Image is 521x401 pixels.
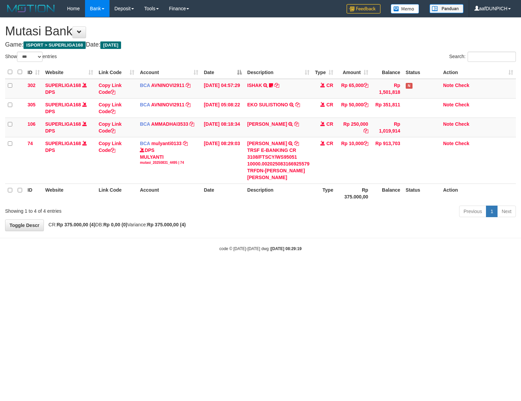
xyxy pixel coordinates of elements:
a: Check [455,141,469,146]
a: AVNINOVI2911 [151,83,185,88]
th: Description: activate to sort column ascending [245,66,312,79]
a: Previous [459,206,486,217]
td: [DATE] 05:08:22 [201,98,245,118]
th: Amount: activate to sort column ascending [336,66,371,79]
td: Rp 1,019,914 [371,118,403,137]
td: Rp 50,000 [336,98,371,118]
a: SUPERLIGA168 [45,83,81,88]
th: Link Code: activate to sort column ascending [96,66,137,79]
img: MOTION_logo.png [5,3,57,14]
span: BCA [140,121,150,127]
a: Next [497,206,516,217]
a: mulyanti0133 [151,141,182,146]
th: Balance [371,66,403,79]
a: [PERSON_NAME] [247,141,287,146]
td: DPS [43,137,96,184]
th: Link Code [96,184,137,203]
a: Note [443,102,454,107]
td: Rp 1,501,818 [371,79,403,99]
th: Description [245,184,312,203]
th: Status [403,184,440,203]
a: SUPERLIGA168 [45,121,81,127]
th: Action [440,184,516,203]
td: DPS [43,79,96,99]
strong: [DATE] 08:29:19 [271,246,302,251]
a: EKO SULISTIONO [247,102,288,107]
img: Button%20Memo.svg [391,4,419,14]
span: CR [326,83,333,88]
a: Copy EKO SULISTIONO to clipboard [295,102,300,107]
th: Type: activate to sort column ascending [312,66,336,79]
th: Website: activate to sort column ascending [43,66,96,79]
a: AVNINOVI2911 [151,102,185,107]
a: SUPERLIGA168 [45,102,81,107]
a: ISHAK [247,83,262,88]
th: Date: activate to sort column descending [201,66,245,79]
span: CR [326,121,333,127]
a: Check [455,121,469,127]
span: 302 [28,83,35,88]
a: AMMADHAI3533 [151,121,188,127]
td: DPS [43,98,96,118]
th: Balance [371,184,403,203]
span: [DATE] [100,41,121,49]
span: BCA [140,83,150,88]
td: Rp 10,000 [336,137,371,184]
a: Copy mulyanti0133 to clipboard [183,141,188,146]
td: Rp 913,703 [371,137,403,184]
a: Copy AMMADHAI3533 to clipboard [189,121,194,127]
td: Rp 250,000 [336,118,371,137]
span: BCA [140,102,150,107]
td: Rp 65,000 [336,79,371,99]
th: Rp 375.000,00 [336,184,371,203]
a: 1 [486,206,498,217]
a: Copy Rp 10,000 to clipboard [364,141,368,146]
a: Toggle Descr [5,220,44,231]
h4: Game: Date: [5,41,516,48]
h1: Mutasi Bank [5,24,516,38]
a: Check [455,83,469,88]
th: Action: activate to sort column ascending [440,66,516,79]
img: Feedback.jpg [347,4,381,14]
td: Rp 351,811 [371,98,403,118]
div: mutasi_20250831_4495 | 74 [140,160,198,165]
td: [DATE] 08:29:03 [201,137,245,184]
span: Has Note [406,83,413,89]
a: SUPERLIGA168 [45,141,81,146]
span: 106 [28,121,35,127]
td: DPS [43,118,96,137]
a: Note [443,83,454,88]
th: Date [201,184,245,203]
strong: Rp 375.000,00 (4) [147,222,186,227]
small: code © [DATE]-[DATE] dwg | [219,246,302,251]
span: ISPORT > SUPERLIGA168 [23,41,86,49]
a: Copy AVNINOVI2911 to clipboard [186,83,190,88]
a: Copy Link Code [99,141,122,153]
a: Copy Rp 50,000 to clipboard [364,102,368,107]
a: Check [455,102,469,107]
a: Copy Rp 65,000 to clipboard [364,83,368,88]
a: Copy EDI SUHANDRA to clipboard [294,121,299,127]
span: CR [326,141,333,146]
div: TRSF E-BANKING CR 3108/FTSCY/WS95051 10000.002025083166925579 TRFDN-[PERSON_NAME] [PERSON_NAME] [247,147,309,181]
a: [PERSON_NAME] [247,121,287,127]
a: Copy AVNINOVI2911 to clipboard [186,102,190,107]
a: Copy Rp 250,000 to clipboard [364,128,368,134]
td: [DATE] 04:57:29 [201,79,245,99]
label: Show entries [5,52,57,62]
a: Note [443,121,454,127]
span: 74 [28,141,33,146]
th: ID [25,184,43,203]
div: DPS MULYANTI [140,147,198,165]
strong: Rp 0,00 (0) [103,222,128,227]
a: Copy Link Code [99,83,122,95]
td: [DATE] 08:18:34 [201,118,245,137]
span: CR: DB: Variance: [45,222,186,227]
th: Account [137,184,201,203]
a: Copy ISHAK to clipboard [274,83,279,88]
a: Note [443,141,454,146]
a: Copy Link Code [99,121,122,134]
a: Copy DAVID LUKAS to clipboard [294,141,299,146]
span: BCA [140,141,150,146]
select: Showentries [17,52,43,62]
